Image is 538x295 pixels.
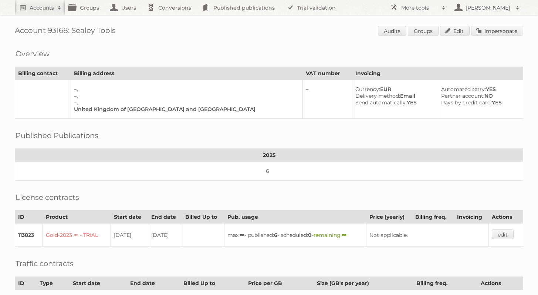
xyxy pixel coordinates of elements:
span: Partner account: [441,93,484,99]
div: YES [355,99,432,106]
th: Actions [489,211,523,224]
th: End date [127,277,180,290]
td: Gold-2023 ∞ - TRIAL [43,224,111,247]
h1: Account 93168: Sealey Tools [15,26,523,37]
h2: License contracts [16,192,79,203]
strong: 0 [308,232,312,238]
div: YES [441,99,517,106]
span: Currency: [355,86,380,93]
td: [DATE] [148,224,182,247]
div: YES [441,86,517,93]
h2: More tools [401,4,438,11]
td: Not applicable. [366,224,489,247]
th: Price (yearly) [366,211,412,224]
th: ID [15,211,43,224]
div: –, [74,99,297,106]
th: ID [15,277,37,290]
th: Actions [478,277,523,290]
th: Billing freq. [413,277,478,290]
a: Impersonate [471,26,523,36]
strong: ∞ [342,232,346,238]
th: Pub. usage [224,211,366,224]
th: Billing contact [15,67,71,80]
h2: Traffic contracts [16,258,74,269]
span: Pays by credit card: [441,99,492,106]
h2: [PERSON_NAME] [464,4,512,11]
th: VAT number [303,67,352,80]
th: Size (GB's per year) [314,277,413,290]
div: NO [441,93,517,99]
strong: 6 [274,232,277,238]
h2: Accounts [30,4,54,11]
span: Automated retry: [441,86,486,93]
div: –, [74,86,297,93]
th: Type [36,277,70,290]
td: – [303,80,352,119]
th: Invoicing [352,67,523,80]
div: United Kingdom of [GEOGRAPHIC_DATA] and [GEOGRAPHIC_DATA] [74,106,297,113]
th: Product [43,211,111,224]
td: 113823 [15,224,43,247]
div: –, [74,93,297,99]
div: EUR [355,86,432,93]
div: Email [355,93,432,99]
td: [DATE] [111,224,148,247]
th: Start date [70,277,127,290]
a: Audits [378,26,406,36]
span: Send automatically: [355,99,407,106]
th: Billing address [71,67,302,80]
a: Edit [440,26,470,36]
h2: Published Publications [16,130,98,141]
th: 2025 [15,149,523,162]
span: Delivery method: [355,93,400,99]
th: Price per GB [245,277,314,290]
td: 6 [15,162,523,181]
th: Invoicing [454,211,488,224]
a: edit [492,229,514,239]
th: Start date [111,211,148,224]
td: max: - published: - scheduled: - [224,224,366,247]
th: Billed Up to [180,277,245,290]
span: remaining: [314,232,346,238]
h2: Overview [16,48,50,59]
strong: ∞ [240,232,244,238]
th: Billed Up to [182,211,224,224]
a: Groups [408,26,439,36]
th: Billing freq. [412,211,454,224]
th: End date [148,211,182,224]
